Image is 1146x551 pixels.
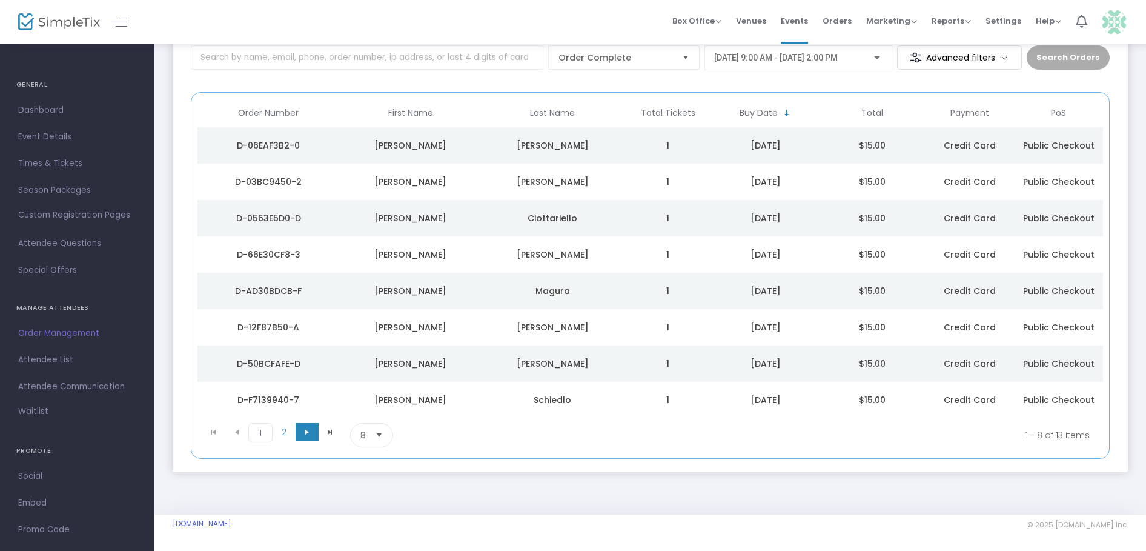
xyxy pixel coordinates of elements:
[558,52,672,64] span: Order Complete
[485,249,621,261] div: Tatkow
[18,156,136,172] span: Times & Tickets
[18,262,136,278] span: Special Offers
[1023,358,1095,370] span: Public Checkout
[200,249,337,261] div: D-66E30CF8-3
[191,45,543,70] input: Search by name, email, phone, order number, ip address, or last 4 digits of card
[18,352,136,368] span: Attendee List
[740,108,778,118] span: Buy Date
[819,127,926,164] td: $15.00
[819,200,926,236] td: $15.00
[371,424,388,447] button: Select
[18,326,136,341] span: Order Management
[18,182,136,198] span: Season Packages
[273,423,296,441] span: Page 2
[823,5,852,36] span: Orders
[343,394,479,406] div: Rita
[950,108,989,118] span: Payment
[325,427,335,437] span: Go to the last page
[302,427,312,437] span: Go to the next page
[343,285,479,297] div: Gery
[200,321,337,333] div: D-12F87B50-A
[624,200,713,236] td: 1
[1023,394,1095,406] span: Public Checkout
[714,53,838,62] span: [DATE] 9:00 AM - [DATE] 2:00 PM
[715,358,816,370] div: 9/16/2025
[343,139,479,152] div: Jeff
[944,358,996,370] span: Credit Card
[360,429,366,441] span: 8
[485,176,621,188] div: Foth
[1023,321,1095,333] span: Public Checkout
[624,346,713,382] td: 1
[910,52,922,64] img: filter
[173,519,231,529] a: [DOMAIN_NAME]
[16,73,138,97] h4: GENERAL
[319,423,342,441] span: Go to the last page
[819,346,926,382] td: $15.00
[861,108,883,118] span: Total
[624,164,713,200] td: 1
[200,394,337,406] div: D-F7139940-7
[944,321,996,333] span: Credit Card
[1023,176,1095,188] span: Public Checkout
[782,109,792,118] span: Sortable
[866,15,917,27] span: Marketing
[18,129,136,145] span: Event Details
[197,99,1103,418] div: Data table
[200,212,337,224] div: D-0563E5D0-D
[1023,249,1095,261] span: Public Checkout
[343,249,479,261] div: Richard
[485,212,621,224] div: Ciottariello
[296,423,319,441] span: Go to the next page
[715,212,816,224] div: 9/20/2025
[819,273,926,309] td: $15.00
[944,212,996,224] span: Credit Card
[18,102,136,118] span: Dashboard
[1027,520,1128,530] span: © 2025 [DOMAIN_NAME] Inc.
[819,164,926,200] td: $15.00
[485,358,621,370] div: Pagano
[944,176,996,188] span: Credit Card
[238,108,299,118] span: Order Number
[18,209,130,221] span: Custom Registration Pages
[715,249,816,261] div: 9/18/2025
[200,358,337,370] div: D-50BCFAFE-D
[16,296,138,320] h4: MANAGE ATTENDEES
[485,394,621,406] div: Schiedlo
[715,394,816,406] div: 9/15/2025
[485,139,621,152] div: Foth
[388,108,433,118] span: First Name
[897,45,1022,70] m-button: Advanced filters
[513,423,1090,447] kendo-pager-info: 1 - 8 of 13 items
[18,379,136,395] span: Attendee Communication
[819,309,926,346] td: $15.00
[1051,108,1066,118] span: PoS
[944,249,996,261] span: Credit Card
[715,321,816,333] div: 9/16/2025
[944,139,996,152] span: Credit Card
[18,495,136,511] span: Embed
[624,273,713,309] td: 1
[819,382,926,418] td: $15.00
[343,321,479,333] div: Patrick
[715,176,816,188] div: 9/20/2025
[1023,285,1095,297] span: Public Checkout
[248,423,273,442] span: Page 1
[944,285,996,297] span: Credit Card
[18,236,136,252] span: Attendee Questions
[485,285,621,297] div: Magura
[944,394,996,406] span: Credit Card
[1023,139,1095,152] span: Public Checkout
[781,5,808,36] span: Events
[343,212,479,224] div: Deborah
[343,358,479,370] div: Gerald
[715,139,816,152] div: 9/20/2025
[624,382,713,418] td: 1
[672,15,721,27] span: Box Office
[200,176,337,188] div: D-03BC9450-2
[624,127,713,164] td: 1
[819,236,926,273] td: $15.00
[18,522,136,538] span: Promo Code
[200,139,337,152] div: D-06EAF3B2-0
[932,15,971,27] span: Reports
